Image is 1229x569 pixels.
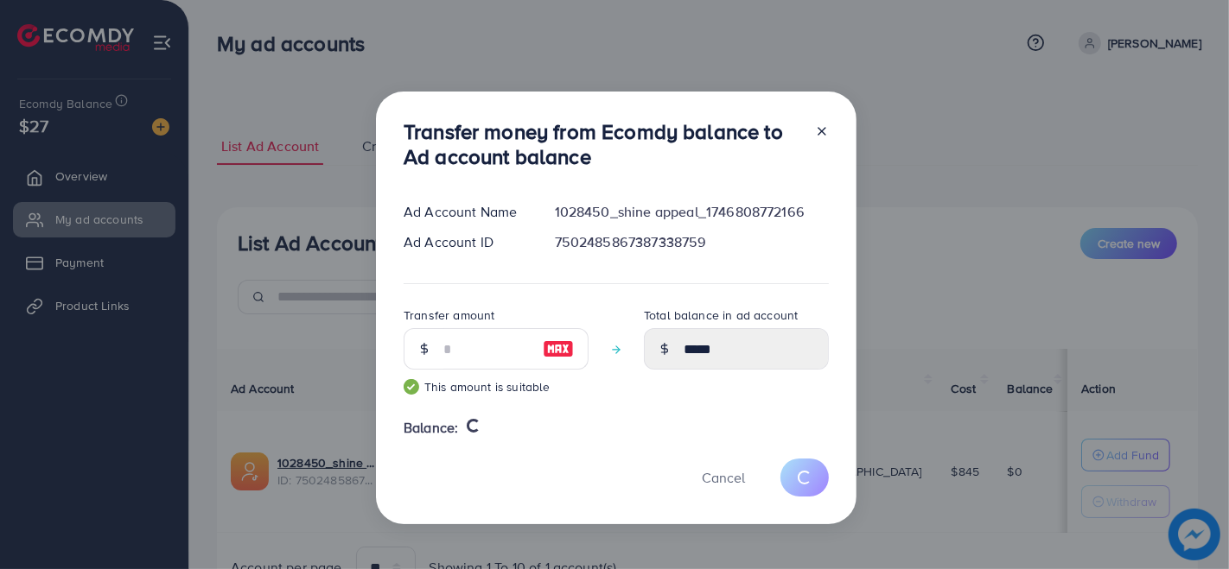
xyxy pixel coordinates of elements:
span: Cancel [702,468,745,487]
img: image [543,338,574,359]
span: Balance: [404,418,458,438]
div: 7502485867387338759 [541,232,843,252]
img: guide [404,379,419,395]
div: Ad Account Name [390,202,541,222]
div: 1028450_shine appeal_1746808772166 [541,202,843,222]
label: Total balance in ad account [644,307,798,324]
small: This amount is suitable [404,378,589,395]
h3: Transfer money from Ecomdy balance to Ad account balance [404,119,801,169]
button: Cancel [680,458,767,496]
div: Ad Account ID [390,232,541,252]
label: Transfer amount [404,307,494,324]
